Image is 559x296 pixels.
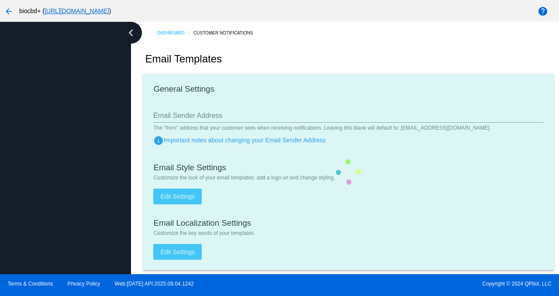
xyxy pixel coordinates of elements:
[124,26,138,40] i: chevron_left
[45,7,109,14] a: [URL][DOMAIN_NAME]
[7,281,53,287] a: Terms & Conditions
[115,281,194,287] a: Web:[DATE] API:2025.09.04.1242
[3,6,14,17] mat-icon: arrow_back
[19,7,111,14] span: biocbd+ ( )
[538,6,548,17] mat-icon: help
[193,26,261,40] a: Customer Notifications
[68,281,100,287] a: Privacy Policy
[287,281,552,287] span: Copyright © 2024 QPilot, LLC
[157,26,193,40] a: Dashboard
[145,53,222,65] h2: Email Templates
